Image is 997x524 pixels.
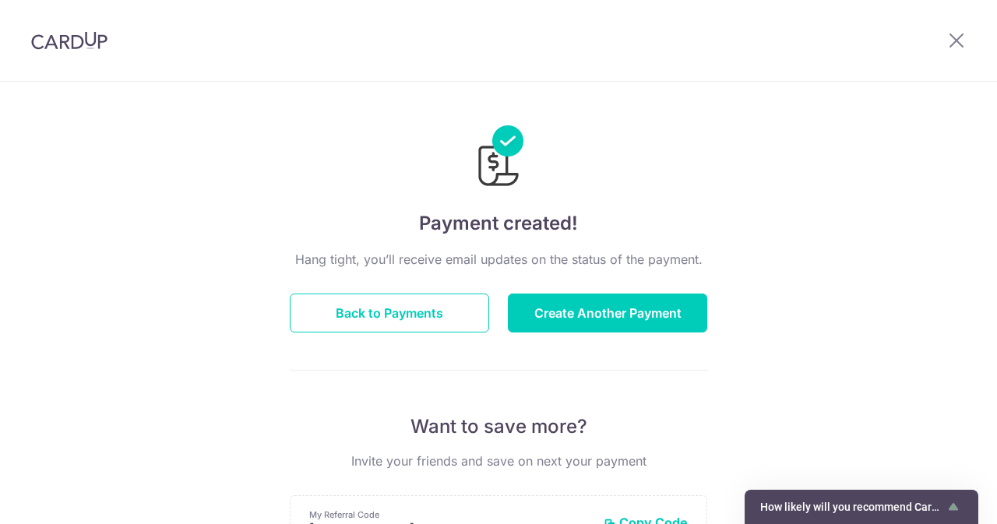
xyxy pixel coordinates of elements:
[31,31,107,50] img: CardUp
[290,250,707,269] p: Hang tight, you’ll receive email updates on the status of the payment.
[309,508,591,521] p: My Referral Code
[290,414,707,439] p: Want to save more?
[290,452,707,470] p: Invite your friends and save on next your payment
[474,125,523,191] img: Payments
[760,498,963,516] button: Show survey - How likely will you recommend CardUp to a friend?
[290,209,707,237] h4: Payment created!
[897,477,981,516] iframe: Opens a widget where you can find more information
[760,501,944,513] span: How likely will you recommend CardUp to a friend?
[508,294,707,332] button: Create Another Payment
[290,294,489,332] button: Back to Payments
